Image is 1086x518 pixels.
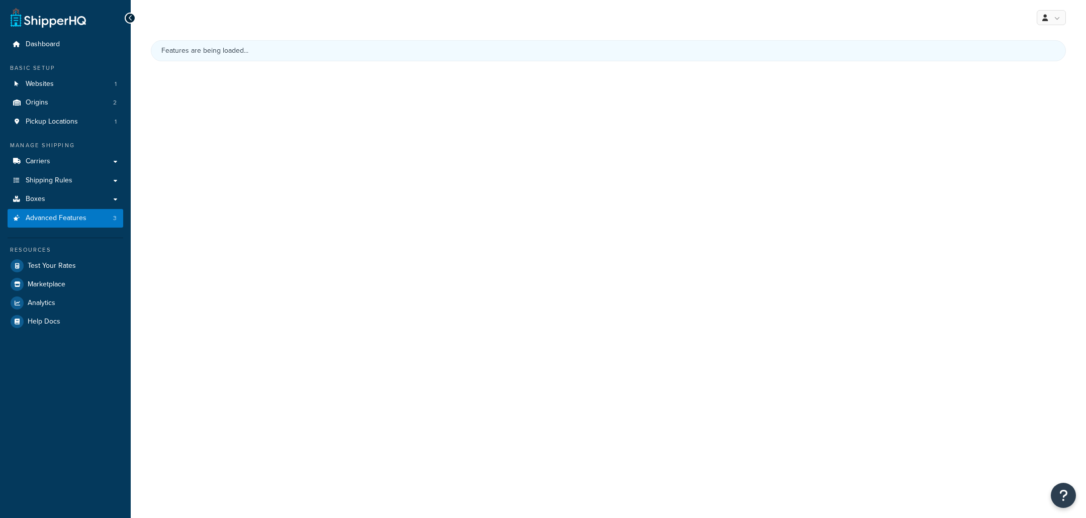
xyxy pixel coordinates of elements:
[8,113,123,131] a: Pickup Locations1
[26,118,78,126] span: Pickup Locations
[8,294,123,312] a: Analytics
[8,93,123,112] li: Origins
[8,35,123,54] a: Dashboard
[8,75,123,93] a: Websites1
[151,40,1066,61] div: Features are being loaded...
[26,195,45,203] span: Boxes
[8,275,123,293] a: Marketplace
[28,280,65,289] span: Marketplace
[8,152,123,171] a: Carriers
[8,113,123,131] li: Pickup Locations
[8,64,123,72] div: Basic Setup
[8,93,123,112] a: Origins2
[8,190,123,209] a: Boxes
[115,118,117,126] span: 1
[8,209,123,228] li: Advanced Features
[26,80,54,88] span: Websites
[26,176,72,185] span: Shipping Rules
[1051,483,1076,508] button: Open Resource Center
[8,257,123,275] a: Test Your Rates
[28,318,60,326] span: Help Docs
[113,214,117,223] span: 3
[28,262,76,270] span: Test Your Rates
[26,98,48,107] span: Origins
[26,40,60,49] span: Dashboard
[113,98,117,107] span: 2
[8,75,123,93] li: Websites
[28,299,55,307] span: Analytics
[8,209,123,228] a: Advanced Features3
[8,246,123,254] div: Resources
[8,141,123,150] div: Manage Shipping
[8,313,123,331] a: Help Docs
[26,214,86,223] span: Advanced Features
[115,80,117,88] span: 1
[8,171,123,190] a: Shipping Rules
[26,157,50,166] span: Carriers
